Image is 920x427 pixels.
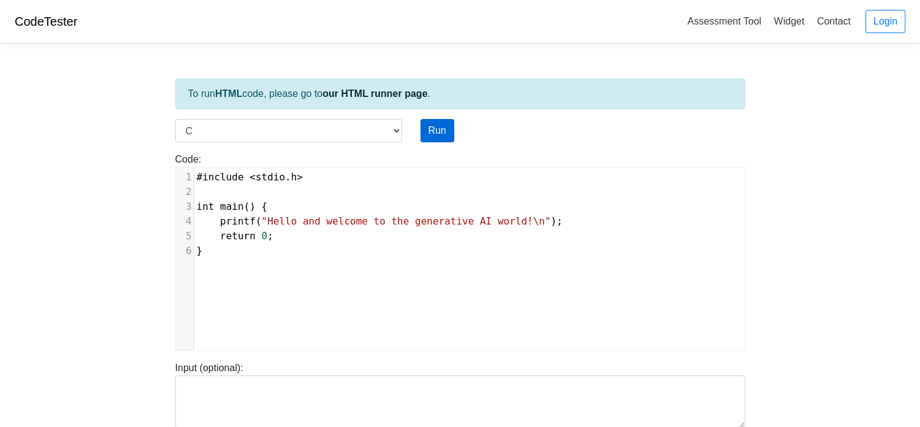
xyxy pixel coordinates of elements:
a: Widget [769,11,809,31]
span: printf [220,215,256,227]
span: return [220,230,256,242]
strong: HTML [215,88,242,99]
span: 0 [261,230,267,242]
div: 4 [176,214,194,229]
div: To run code, please go to . [175,79,745,109]
span: stdio [256,171,285,183]
span: () { [197,201,268,212]
span: ( ); [197,215,563,227]
span: "Hello and welcome to the generative AI world!\n" [261,215,550,227]
div: 6 [176,244,194,258]
span: . [197,171,303,183]
a: Assessment Tool [682,11,766,31]
span: int [197,201,215,212]
span: h [291,171,297,183]
span: main [220,201,244,212]
a: Contact [812,11,856,31]
div: 5 [176,229,194,244]
button: Run [420,119,454,142]
span: < [249,171,256,183]
a: CodeTester [15,15,77,28]
div: 1 [176,170,194,185]
div: 3 [176,199,194,214]
div: Code: [166,152,755,351]
span: ; [197,230,273,242]
span: > [297,171,303,183]
span: } [197,245,203,256]
a: Login [865,10,905,33]
a: our HTML runner page [322,88,427,99]
div: 2 [176,185,194,199]
span: #include [197,171,244,183]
